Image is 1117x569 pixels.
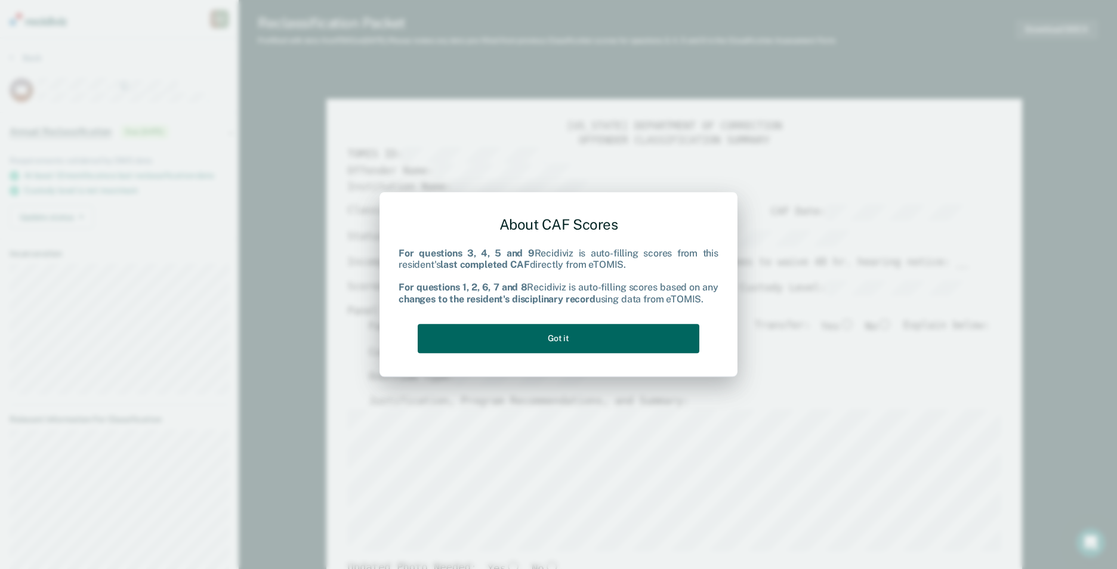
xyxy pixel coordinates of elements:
b: For questions 1, 2, 6, 7 and 8 [399,282,527,293]
div: Recidiviz is auto-filling scores from this resident's directly from eTOMIS. Recidiviz is auto-fil... [399,248,718,305]
div: About CAF Scores [399,206,718,243]
b: last completed CAF [440,259,529,270]
b: changes to the resident's disciplinary record [399,293,595,305]
b: For questions 3, 4, 5 and 9 [399,248,535,259]
button: Got it [418,324,699,353]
